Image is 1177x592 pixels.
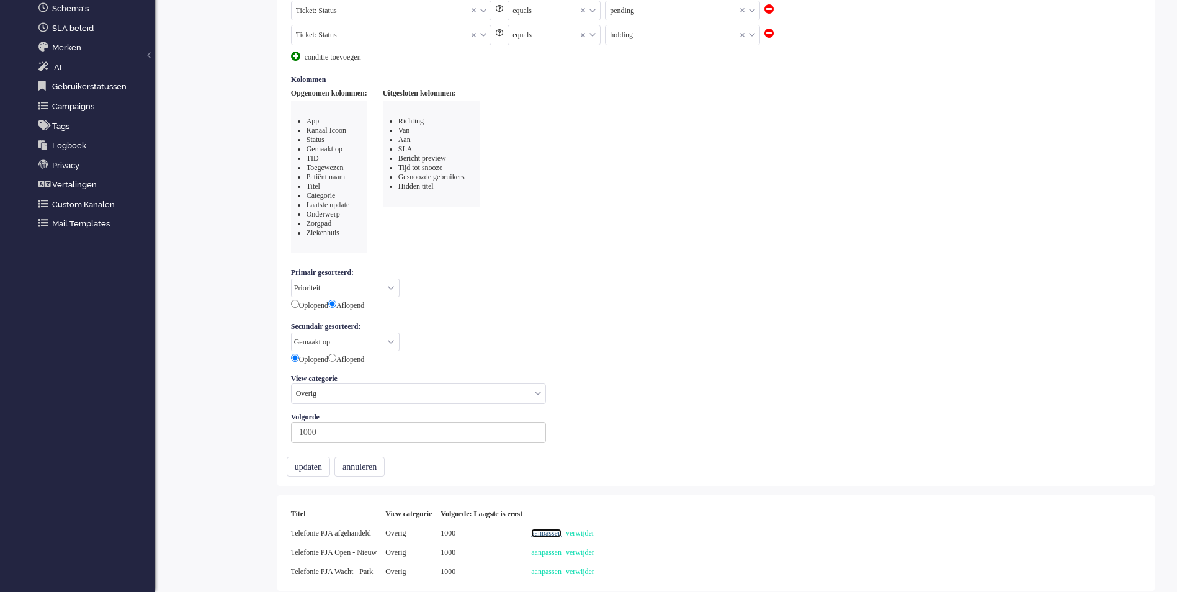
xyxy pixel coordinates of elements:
[36,177,155,191] a: Vertalingen
[307,135,324,144] span: Status
[307,191,336,200] span: Categorie
[531,567,562,576] a: aanpassen
[398,145,413,153] span: SLA
[307,173,345,181] span: Patiënt naam
[36,119,155,133] a: Tags
[307,145,342,153] span: Gemaakt op
[398,117,424,125] span: Richting
[291,529,371,537] span: Telefonie PJA afgehandeld
[291,320,365,333] label: Secundair gesorteerd:
[307,200,350,209] span: Laatste update
[307,219,331,228] span: Zorgpad
[398,173,465,181] span: Gesnoozde gebruikers
[441,529,455,537] span: 1000
[291,567,374,576] span: Telefonie PJA Wacht - Park
[291,52,384,62] div: conditie toevoegen
[36,197,155,211] a: Custom Kanalen
[566,529,594,537] a: verwijder
[398,154,446,163] span: Bericht preview
[291,89,367,98] label: Opgenomen kolommen:
[566,548,594,557] a: verwijder
[291,548,377,557] span: Telefonie PJA Open - Nieuw
[291,75,331,84] label: Kolommen
[36,217,155,230] a: Mail Templates
[566,567,594,576] a: verwijder
[36,40,155,54] a: Merken
[385,529,406,537] span: Overig
[385,567,406,576] span: Overig
[36,1,155,15] a: Schema's
[36,79,155,93] a: Gebruikerstatussen
[307,228,339,237] span: Ziekenhuis
[307,126,346,135] span: Kanaal Icoon
[291,266,358,279] label: Primair gesorteerd:
[287,457,330,477] button: updaten
[36,158,155,172] a: Privacy
[36,60,155,74] a: Ai
[398,163,443,172] span: Tijd tot snooze
[307,154,319,163] span: TID
[436,505,527,524] div: Volgorde: Laagste is eerst
[291,351,1141,366] div: Oplopend Aflopend
[334,457,385,477] button: annuleren
[383,89,456,98] label: Uitgesloten kolommen:
[36,21,155,35] a: SLA beleid
[385,548,406,557] span: Overig
[307,182,320,191] span: Titel
[398,126,410,135] span: Van
[307,163,344,172] span: Toegewezen
[307,210,340,218] span: Onderwerp
[291,297,1141,312] div: Oplopend Aflopend
[36,99,155,113] a: Campaigns
[287,505,381,524] div: Titel
[531,548,562,557] a: aanpassen
[54,63,61,72] span: AI
[291,413,324,422] label: Volgorde
[441,567,455,576] span: 1000
[381,505,436,524] div: View categorie
[398,135,411,144] span: Aan
[441,548,455,557] span: 1000
[291,374,342,383] label: View categorie
[307,117,320,125] span: App
[36,138,155,152] a: Logboek
[398,182,434,191] span: Hidden titel
[531,529,562,537] a: aanpassen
